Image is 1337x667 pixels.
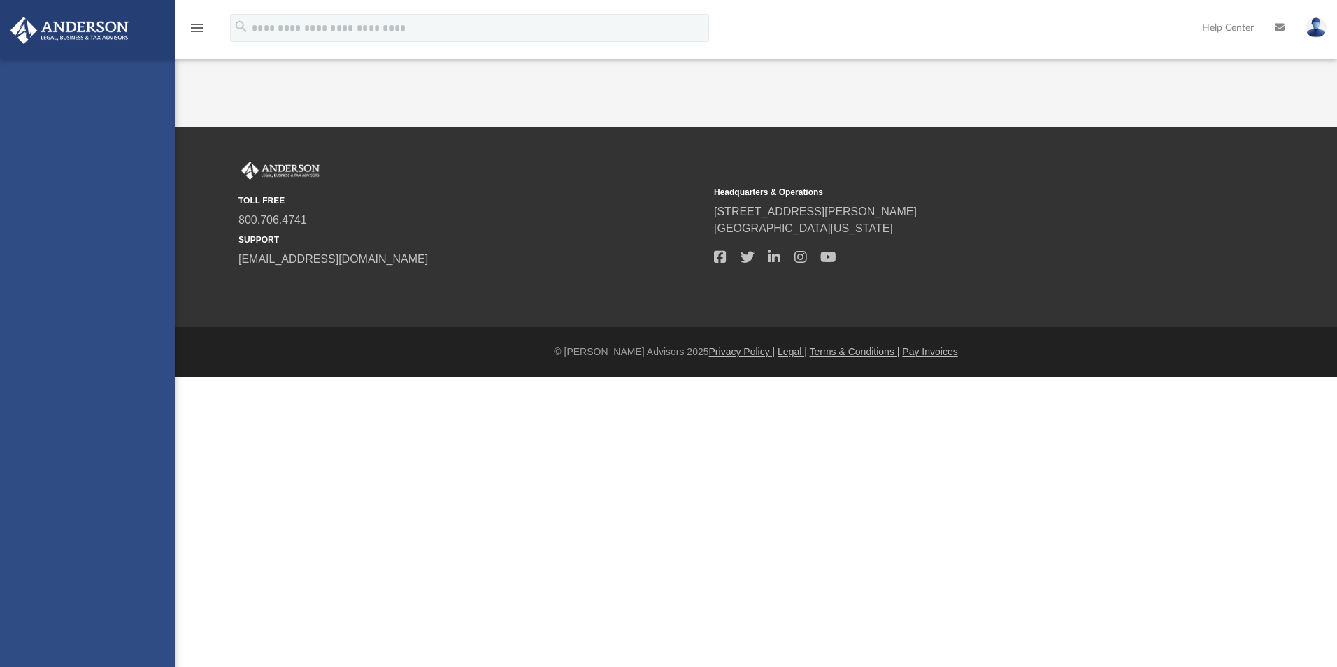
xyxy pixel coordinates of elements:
a: Pay Invoices [902,346,957,357]
a: [EMAIL_ADDRESS][DOMAIN_NAME] [238,253,428,265]
small: SUPPORT [238,234,704,246]
img: Anderson Advisors Platinum Portal [238,162,322,180]
small: Headquarters & Operations [714,186,1180,199]
small: TOLL FREE [238,194,704,207]
a: [STREET_ADDRESS][PERSON_NAME] [714,206,917,217]
img: Anderson Advisors Platinum Portal [6,17,133,44]
a: Privacy Policy | [709,346,775,357]
a: [GEOGRAPHIC_DATA][US_STATE] [714,222,893,234]
a: 800.706.4741 [238,214,307,226]
img: User Pic [1306,17,1327,38]
div: © [PERSON_NAME] Advisors 2025 [175,345,1337,359]
i: search [234,19,249,34]
i: menu [189,20,206,36]
a: menu [189,27,206,36]
a: Terms & Conditions | [810,346,900,357]
a: Legal | [778,346,807,357]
